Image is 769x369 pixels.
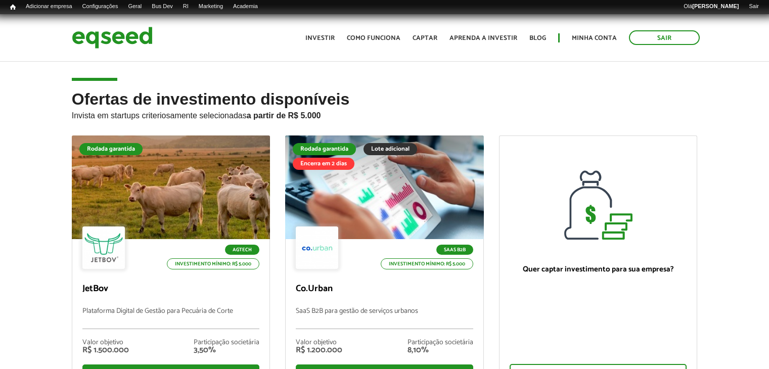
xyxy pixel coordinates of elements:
a: Marketing [194,3,228,11]
a: Bus Dev [147,3,178,11]
div: Valor objetivo [296,339,342,346]
a: Configurações [77,3,123,11]
div: Encerra em 2 dias [293,158,354,170]
div: R$ 1.500.000 [82,346,129,354]
a: Geral [123,3,147,11]
a: Captar [413,35,437,41]
strong: a partir de R$ 5.000 [247,111,321,120]
div: Valor objetivo [82,339,129,346]
a: Minha conta [572,35,617,41]
p: SaaS B2B para gestão de serviços urbanos [296,307,473,329]
a: Blog [529,35,546,41]
a: Sair [629,30,700,45]
span: Início [10,4,16,11]
div: 3,50% [194,346,259,354]
p: Co.Urban [296,284,473,295]
a: Aprenda a investir [449,35,517,41]
div: R$ 1.200.000 [296,346,342,354]
p: Investimento mínimo: R$ 5.000 [167,258,259,269]
div: Rodada garantida [79,143,143,155]
p: Invista em startups criteriosamente selecionadas [72,108,698,120]
img: EqSeed [72,24,153,51]
a: Como funciona [347,35,400,41]
div: 8,10% [408,346,473,354]
div: Rodada garantida [293,143,356,155]
a: Olá[PERSON_NAME] [678,3,744,11]
p: Quer captar investimento para sua empresa? [510,265,687,274]
a: Início [5,3,21,12]
div: Participação societária [194,339,259,346]
a: RI [178,3,194,11]
p: Agtech [225,245,259,255]
p: Plataforma Digital de Gestão para Pecuária de Corte [82,307,260,329]
a: Investir [305,35,335,41]
p: JetBov [82,284,260,295]
h2: Ofertas de investimento disponíveis [72,90,698,135]
a: Academia [228,3,263,11]
a: Adicionar empresa [21,3,77,11]
p: Investimento mínimo: R$ 5.000 [381,258,473,269]
div: Lote adicional [364,143,417,155]
strong: [PERSON_NAME] [692,3,739,9]
div: Participação societária [408,339,473,346]
p: SaaS B2B [436,245,473,255]
a: Sair [744,3,764,11]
